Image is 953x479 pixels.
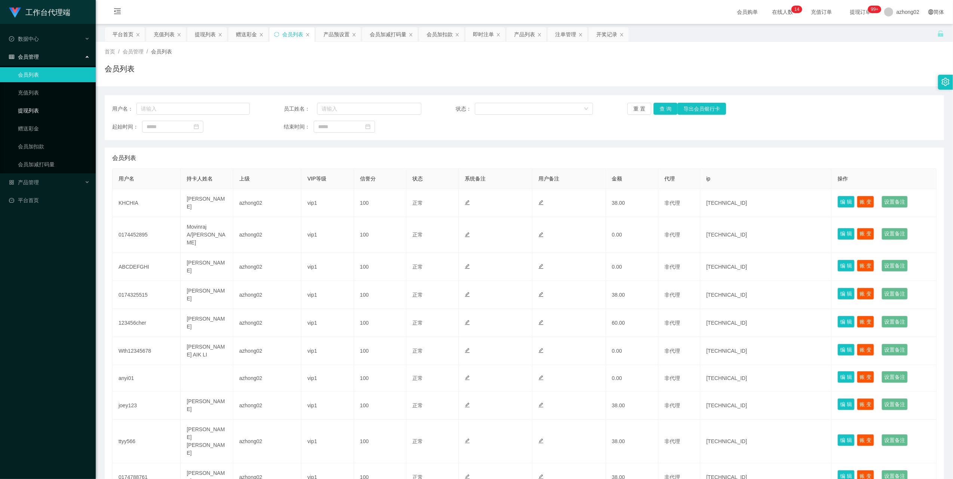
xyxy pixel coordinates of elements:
button: 设置备注 [882,196,908,208]
div: 充值列表 [154,27,175,41]
i: 图标: close [352,33,356,37]
button: 设置备注 [882,260,908,272]
button: 账 变 [857,316,874,328]
div: 会员加扣款 [427,27,453,41]
i: 图标: edit [465,348,470,353]
span: 会员列表 [112,154,136,163]
td: vip1 [301,281,354,309]
td: [TECHNICAL_ID] [700,365,831,392]
td: azhong02 [233,217,301,253]
span: 正常 [412,438,423,444]
td: [TECHNICAL_ID] [700,337,831,365]
i: 图标: close [305,33,310,37]
span: 非代理 [664,348,680,354]
i: 图标: global [928,9,934,15]
td: 0174325515 [113,281,181,309]
i: 图标: close [578,33,583,37]
span: / [118,49,120,55]
div: 即时注单 [473,27,494,41]
span: 用户名： [112,105,136,113]
span: 正常 [412,375,423,381]
td: 38.00 [606,420,658,463]
i: 图标: edit [538,375,544,380]
button: 账 变 [857,371,874,383]
td: 0174452895 [113,217,181,253]
span: 金额 [612,176,622,182]
td: 100 [354,392,406,420]
span: 正常 [412,348,423,354]
span: 结束时间： [284,123,314,131]
button: 账 变 [857,288,874,300]
span: 系统备注 [465,176,486,182]
h1: 会员列表 [105,63,135,74]
td: azhong02 [233,420,301,463]
td: [TECHNICAL_ID] [700,253,831,281]
span: 非代理 [664,402,680,408]
span: 会员列表 [151,49,172,55]
td: vip1 [301,253,354,281]
span: 正常 [412,292,423,298]
span: 正常 [412,200,423,206]
i: 图标: edit [538,438,544,444]
td: vip1 [301,392,354,420]
button: 编 辑 [837,344,855,356]
td: [PERSON_NAME] [PERSON_NAME] [181,420,233,463]
td: 100 [354,253,406,281]
td: 0.00 [606,253,658,281]
td: [TECHNICAL_ID] [700,281,831,309]
button: 编 辑 [837,260,855,272]
i: 图标: edit [465,438,470,444]
a: 赠送彩金 [18,121,90,136]
span: 非代理 [664,232,680,238]
td: azhong02 [233,392,301,420]
span: ip [706,176,710,182]
td: 123456cher [113,309,181,337]
span: 代理 [664,176,675,182]
td: [PERSON_NAME] [181,253,233,281]
a: 会员列表 [18,67,90,82]
div: 会员加减打码量 [370,27,406,41]
td: [PERSON_NAME] [181,392,233,420]
td: 38.00 [606,281,658,309]
span: 会员管理 [123,49,144,55]
span: 非代理 [664,264,680,270]
td: vip1 [301,217,354,253]
td: 100 [354,309,406,337]
button: 编 辑 [837,316,855,328]
i: 图标: calendar [365,124,371,129]
i: 图标: check-circle-o [9,36,14,41]
div: 赠送彩金 [236,27,257,41]
button: 账 变 [857,260,874,272]
i: 图标: close [409,33,413,37]
i: 图标: edit [538,348,544,353]
div: 开奖记录 [596,27,617,41]
div: 注单管理 [555,27,576,41]
button: 账 变 [857,398,874,410]
td: vip1 [301,309,354,337]
td: azhong02 [233,337,301,365]
p: 1 [794,6,797,13]
span: 起始时间： [112,123,142,131]
sup: 14 [791,6,802,13]
td: azhong02 [233,281,301,309]
button: 设置备注 [882,288,908,300]
i: 图标: menu-fold [105,0,130,24]
td: ABCDEFGHI [113,253,181,281]
td: ttyy566 [113,420,181,463]
td: azhong02 [233,189,301,217]
td: [TECHNICAL_ID] [700,309,831,337]
i: 图标: edit [465,200,470,205]
td: Wth12345678 [113,337,181,365]
td: azhong02 [233,253,301,281]
td: 100 [354,217,406,253]
td: azhong02 [233,365,301,392]
span: 正常 [412,320,423,326]
span: 产品管理 [9,179,39,185]
span: 非代理 [664,292,680,298]
span: 用户名 [119,176,134,182]
button: 设置备注 [882,371,908,383]
i: 图标: close [455,33,459,37]
i: 图标: edit [465,375,470,380]
td: [TECHNICAL_ID] [700,189,831,217]
span: 在线人数 [768,9,797,15]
